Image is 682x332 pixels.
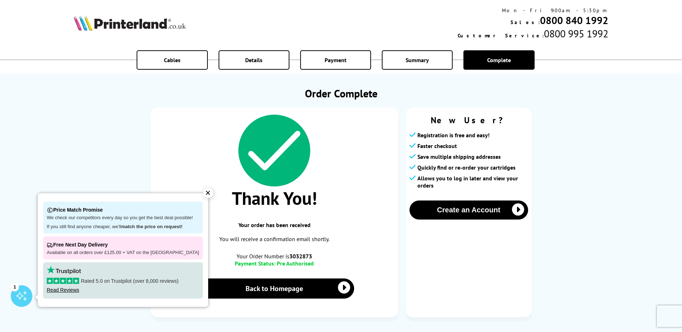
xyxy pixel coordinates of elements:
[74,15,186,31] img: Printerland Logo
[540,14,608,27] a: 0800 840 1992
[458,7,608,14] div: Mon - Fri 9:00am - 5:30pm
[47,205,199,215] p: Price Match Promise
[47,224,199,230] p: If you still find anyone cheaper, we'll
[121,224,182,229] strong: match the price on request!
[417,142,457,149] span: Faster checkout
[47,278,199,284] p: Rated 5.0 on Trustpilot (over 8,000 reviews)
[11,283,19,291] div: 1
[194,278,354,299] a: Back to Homepage
[544,27,608,40] span: 0800 995 1992
[47,240,199,250] p: Free Next Day Delivery
[409,115,528,126] span: New User?
[47,266,81,274] img: trustpilot rating
[417,164,516,171] span: Quickly find or re-order your cartridges
[158,221,391,229] span: Your order has been received
[417,153,501,160] span: Save multiple shipping addresses
[203,188,213,198] div: ✕
[487,56,511,64] span: Complete
[151,86,532,100] h1: Order Complete
[235,260,275,267] span: Payment Status:
[417,175,528,189] span: Allows you to log in later and view your orders
[158,234,391,244] p: You will receive a confirmation email shortly.
[277,260,314,267] span: Pre Authorised
[458,32,544,39] span: Customer Service:
[406,56,429,64] span: Summary
[417,132,490,139] span: Registration is free and easy!
[409,200,528,220] button: Create an Account
[289,253,312,260] b: 3032873
[511,19,540,26] span: Sales:
[158,253,391,260] span: Your Order Number is
[47,215,199,221] p: We check our competitors every day so you get the best deal possible!
[47,278,79,284] img: stars-5.svg
[47,250,199,256] p: Available on all orders over £125.00 + VAT on the [GEOGRAPHIC_DATA]
[164,56,180,64] span: Cables
[47,287,79,293] a: Read Reviews
[158,186,391,210] span: Thank You!
[245,56,262,64] span: Details
[325,56,347,64] span: Payment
